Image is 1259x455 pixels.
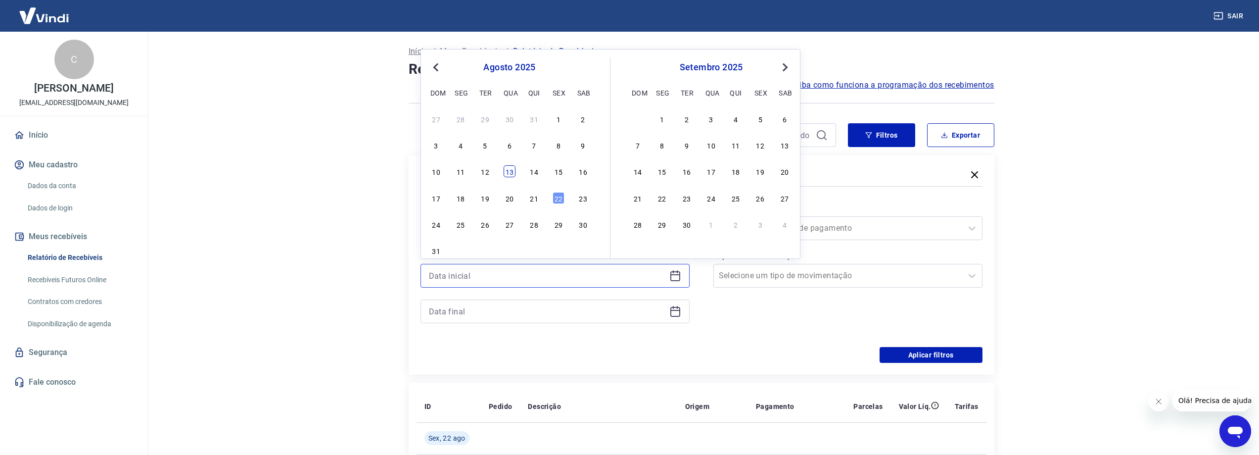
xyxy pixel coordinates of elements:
div: C [54,40,94,79]
button: Next Month [779,61,791,73]
div: Choose terça-feira, 26 de agosto de 2025 [479,218,491,230]
div: Choose sábado, 2 de agosto de 2025 [577,113,589,125]
div: Choose sábado, 20 de setembro de 2025 [779,165,791,177]
p: / [505,46,509,57]
div: Choose sábado, 16 de agosto de 2025 [577,165,589,177]
div: Choose domingo, 10 de agosto de 2025 [430,165,442,177]
div: Choose sexta-feira, 22 de agosto de 2025 [553,192,564,204]
a: Recebíveis Futuros Online [24,270,136,290]
button: Aplicar filtros [880,347,982,363]
div: Choose terça-feira, 19 de agosto de 2025 [479,192,491,204]
div: Choose terça-feira, 2 de setembro de 2025 [479,245,491,256]
div: Choose terça-feira, 30 de setembro de 2025 [681,218,693,230]
div: qua [504,87,515,99]
button: Previous Month [430,61,442,73]
div: Choose segunda-feira, 1 de setembro de 2025 [656,113,668,125]
div: Choose quinta-feira, 25 de setembro de 2025 [730,192,742,204]
iframe: Close message [1149,392,1168,411]
div: seg [656,87,668,99]
a: Início [409,46,428,57]
div: Choose quarta-feira, 27 de agosto de 2025 [504,218,515,230]
iframe: Message from company [1172,390,1251,411]
div: sab [779,87,791,99]
a: Relatório de Recebíveis [24,248,136,268]
div: Choose domingo, 21 de setembro de 2025 [632,192,644,204]
button: Sair [1212,7,1247,25]
div: Choose sexta-feira, 8 de agosto de 2025 [553,139,564,151]
div: Choose terça-feira, 12 de agosto de 2025 [479,165,491,177]
p: Valor Líq. [899,402,931,411]
div: Choose sexta-feira, 5 de setembro de 2025 [754,113,766,125]
a: Contratos com credores [24,292,136,312]
p: Origem [685,402,709,411]
div: Choose domingo, 27 de julho de 2025 [430,113,442,125]
div: Choose sábado, 6 de setembro de 2025 [577,245,589,256]
div: Choose quarta-feira, 10 de setembro de 2025 [705,139,717,151]
span: Sex, 22 ago [428,433,466,443]
img: Vindi [12,0,76,31]
div: Choose sábado, 4 de outubro de 2025 [779,218,791,230]
button: Filtros [848,123,915,147]
div: Choose domingo, 31 de agosto de 2025 [430,245,442,256]
div: Choose segunda-feira, 8 de setembro de 2025 [656,139,668,151]
div: month 2025-08 [429,111,590,258]
span: Olá! Precisa de ajuda? [6,7,83,15]
div: qui [528,87,540,99]
div: Choose segunda-feira, 15 de setembro de 2025 [656,165,668,177]
div: Choose quinta-feira, 2 de outubro de 2025 [730,218,742,230]
div: Choose domingo, 3 de agosto de 2025 [430,139,442,151]
div: setembro 2025 [630,61,792,73]
div: sab [577,87,589,99]
div: dom [632,87,644,99]
p: [PERSON_NAME] [34,83,113,94]
button: Meus recebíveis [12,226,136,248]
div: Choose segunda-feira, 28 de julho de 2025 [455,113,466,125]
div: Choose sexta-feira, 29 de agosto de 2025 [553,218,564,230]
input: Data inicial [429,268,665,283]
a: Início [12,124,136,146]
a: Meus Recebíveis [440,46,501,57]
div: Choose sexta-feira, 12 de setembro de 2025 [754,139,766,151]
a: Disponibilização de agenda [24,314,136,334]
button: Exportar [927,123,994,147]
label: Forma de Pagamento [715,202,980,214]
div: Choose sexta-feira, 26 de setembro de 2025 [754,192,766,204]
h4: Relatório de Recebíveis [409,59,994,79]
div: Choose sábado, 27 de setembro de 2025 [779,192,791,204]
a: Segurança [12,342,136,363]
p: Tarifas [955,402,979,411]
div: Choose terça-feira, 2 de setembro de 2025 [681,113,693,125]
p: [EMAIL_ADDRESS][DOMAIN_NAME] [19,98,129,108]
div: Choose quarta-feira, 13 de agosto de 2025 [504,165,515,177]
div: ter [681,87,693,99]
div: qua [705,87,717,99]
div: Choose terça-feira, 29 de julho de 2025 [479,113,491,125]
div: agosto 2025 [429,61,590,73]
iframe: Button to launch messaging window [1219,415,1251,447]
div: Choose sábado, 6 de setembro de 2025 [779,113,791,125]
div: Choose terça-feira, 9 de setembro de 2025 [681,139,693,151]
div: Choose quinta-feira, 7 de agosto de 2025 [528,139,540,151]
div: Choose sexta-feira, 19 de setembro de 2025 [754,165,766,177]
div: Choose sábado, 23 de agosto de 2025 [577,192,589,204]
div: Choose quinta-feira, 14 de agosto de 2025 [528,165,540,177]
a: Dados da conta [24,176,136,196]
div: Choose sábado, 9 de agosto de 2025 [577,139,589,151]
a: Saiba como funciona a programação dos recebimentos [790,79,994,91]
div: Choose segunda-feira, 18 de agosto de 2025 [455,192,466,204]
div: Choose segunda-feira, 25 de agosto de 2025 [455,218,466,230]
div: Choose quarta-feira, 3 de setembro de 2025 [705,113,717,125]
div: Choose sexta-feira, 1 de agosto de 2025 [553,113,564,125]
div: Choose segunda-feira, 11 de agosto de 2025 [455,165,466,177]
label: Tipo de Movimentação [715,250,980,262]
div: month 2025-09 [630,111,792,231]
div: Choose quinta-feira, 31 de julho de 2025 [528,113,540,125]
div: Choose sexta-feira, 3 de outubro de 2025 [754,218,766,230]
div: Choose quarta-feira, 24 de setembro de 2025 [705,192,717,204]
div: seg [455,87,466,99]
div: Choose segunda-feira, 22 de setembro de 2025 [656,192,668,204]
div: sex [754,87,766,99]
p: Parcelas [853,402,883,411]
